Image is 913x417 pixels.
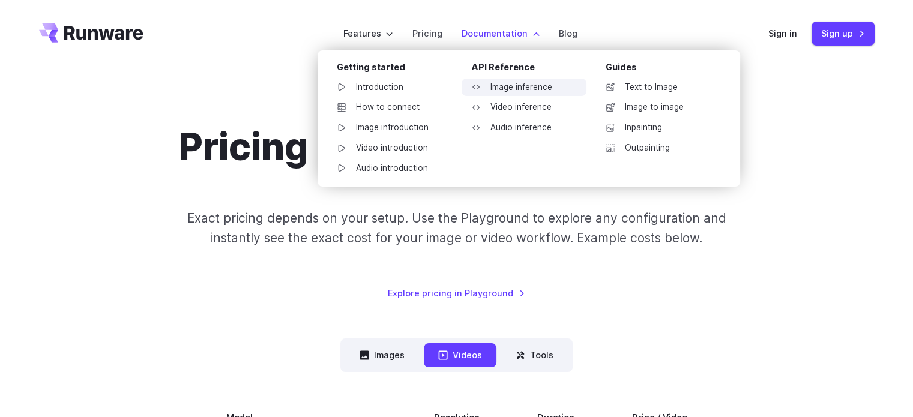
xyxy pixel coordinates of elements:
[327,98,452,116] a: How to connect
[424,343,496,367] button: Videos
[327,119,452,137] a: Image introduction
[388,286,525,300] a: Explore pricing in Playground
[343,26,393,40] label: Features
[327,160,452,178] a: Audio introduction
[471,60,586,79] div: API Reference
[462,26,540,40] label: Documentation
[812,22,875,45] a: Sign up
[179,125,734,170] h1: Pricing based on what you use
[462,119,586,137] a: Audio inference
[412,26,442,40] a: Pricing
[327,139,452,157] a: Video introduction
[596,119,721,137] a: Inpainting
[501,343,568,367] button: Tools
[164,208,749,248] p: Exact pricing depends on your setup. Use the Playground to explore any configuration and instantl...
[39,23,143,43] a: Go to /
[327,79,452,97] a: Introduction
[768,26,797,40] a: Sign in
[596,79,721,97] a: Text to Image
[596,139,721,157] a: Outpainting
[606,60,721,79] div: Guides
[337,60,452,79] div: Getting started
[559,26,577,40] a: Blog
[596,98,721,116] a: Image to image
[345,343,419,367] button: Images
[462,98,586,116] a: Video inference
[462,79,586,97] a: Image inference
